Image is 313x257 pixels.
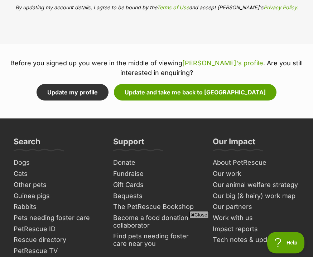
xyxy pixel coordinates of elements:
[11,212,103,224] a: Pets needing foster care
[113,136,144,151] h3: Support
[11,201,103,212] a: Rabbits
[210,212,302,224] a: Work with us
[26,221,287,253] iframe: Advertisement
[11,157,103,168] a: Dogs
[110,168,203,179] a: Fundraise
[11,234,103,246] a: Rescue directory
[210,168,302,179] a: Our work
[11,246,103,257] a: PetRescue TV
[157,4,189,10] a: Terms of Use
[11,179,103,191] a: Other pets
[110,157,203,168] a: Donate
[210,179,302,191] a: Our animal welfare strategy
[264,4,298,10] a: Privacy Policy.
[11,191,103,202] a: Guinea pigs
[210,201,302,212] a: Our partners
[210,191,302,202] a: Our big (& hairy) work map
[182,59,263,67] a: [PERSON_NAME]'s profile
[11,224,103,235] a: PetRescue ID
[110,201,203,212] a: The PetRescue Bookshop
[110,191,203,202] a: Bequests
[114,84,276,101] button: Update and take me back to [GEOGRAPHIC_DATA]
[11,4,302,11] p: By updating my account details, I agree to be bound by the and accept [PERSON_NAME]'s
[110,179,203,191] a: Gift Cards
[14,136,40,151] h3: Search
[11,168,103,179] a: Cats
[37,84,109,101] button: Update my profile
[189,211,209,218] span: Close
[210,157,302,168] a: About PetRescue
[213,136,255,151] h3: Our Impact
[110,212,203,231] a: Become a food donation collaborator
[267,232,306,253] iframe: Help Scout Beacon - Open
